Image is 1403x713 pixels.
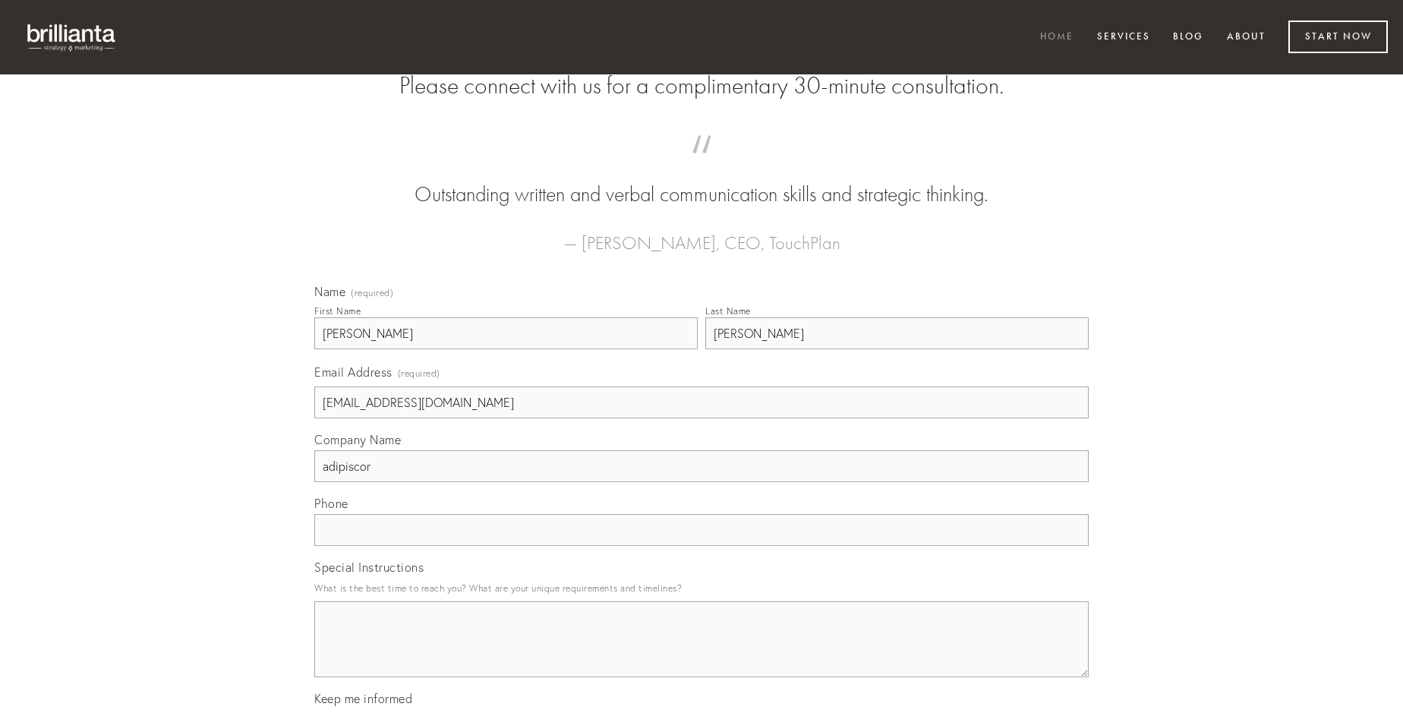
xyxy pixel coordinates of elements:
[1030,25,1083,50] a: Home
[314,560,424,575] span: Special Instructions
[314,284,345,299] span: Name
[314,432,401,447] span: Company Name
[1087,25,1160,50] a: Services
[314,305,361,317] div: First Name
[314,364,393,380] span: Email Address
[1288,21,1388,53] a: Start Now
[705,305,751,317] div: Last Name
[1217,25,1275,50] a: About
[339,150,1064,180] span: “
[339,150,1064,210] blockquote: Outstanding written and verbal communication skills and strategic thinking.
[314,71,1089,100] h2: Please connect with us for a complimentary 30-minute consultation.
[314,496,348,511] span: Phone
[1163,25,1213,50] a: Blog
[398,363,440,383] span: (required)
[314,691,412,706] span: Keep me informed
[339,210,1064,258] figcaption: — [PERSON_NAME], CEO, TouchPlan
[314,578,1089,598] p: What is the best time to reach you? What are your unique requirements and timelines?
[15,15,129,59] img: brillianta - research, strategy, marketing
[351,289,393,298] span: (required)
